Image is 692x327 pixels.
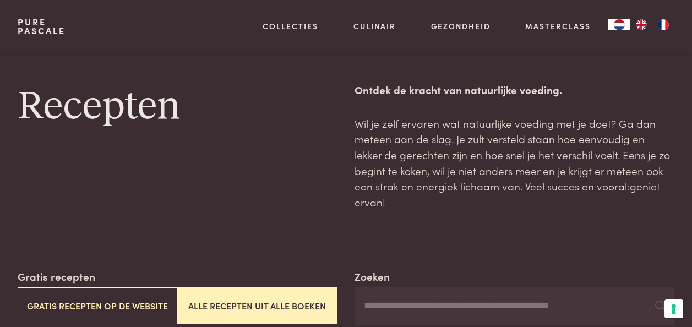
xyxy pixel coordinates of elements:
[431,20,491,32] a: Gezondheid
[355,269,390,285] label: Zoeken
[355,82,562,97] strong: Ontdek de kracht van natuurlijke voeding.
[630,19,674,30] ul: Language list
[652,19,674,30] a: FR
[608,19,674,30] aside: Language selected: Nederlands
[664,299,683,318] button: Uw voorkeuren voor toestemming voor trackingtechnologieën
[525,20,591,32] a: Masterclass
[18,82,337,132] h1: Recepten
[263,20,318,32] a: Collecties
[608,19,630,30] a: NL
[355,116,674,210] p: Wil je zelf ervaren wat natuurlijke voeding met je doet? Ga dan meteen aan de slag. Je zult verst...
[18,18,66,35] a: PurePascale
[18,269,95,285] label: Gratis recepten
[353,20,396,32] a: Culinair
[177,287,337,324] button: Alle recepten uit alle boeken
[18,287,177,324] button: Gratis recepten op de website
[630,19,652,30] a: EN
[608,19,630,30] div: Language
